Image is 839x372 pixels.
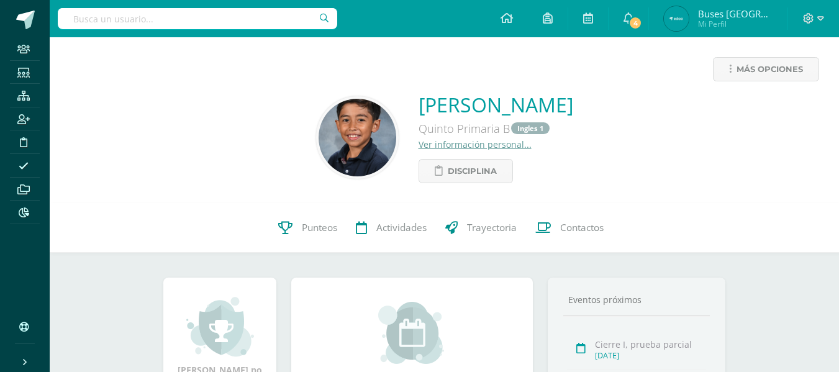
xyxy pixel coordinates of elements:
img: fc6c33b0aa045aa3213aba2fdb094e39.png [664,6,689,31]
div: Cierre I, prueba parcial [595,338,706,350]
span: Actividades [376,222,427,235]
span: Buses [GEOGRAPHIC_DATA] [698,7,773,20]
span: Más opciones [737,58,803,81]
span: Disciplina [448,160,497,183]
a: Ingles 1 [511,122,550,134]
a: Más opciones [713,57,819,81]
a: [PERSON_NAME] [419,91,573,118]
a: Ver información personal... [419,138,532,150]
div: Eventos próximos [563,294,710,306]
span: 4 [628,16,642,30]
a: Disciplina [419,159,513,183]
span: Punteos [302,222,337,235]
span: Trayectoria [467,222,517,235]
input: Busca un usuario... [58,8,337,29]
img: 9c58a62075226b9e280df89c15fc0e22.png [319,99,396,176]
a: Contactos [526,203,613,253]
div: Quinto Primaria B [419,118,573,138]
div: [DATE] [595,350,706,361]
a: Actividades [347,203,436,253]
span: Contactos [560,222,604,235]
a: Punteos [269,203,347,253]
span: Mi Perfil [698,19,773,29]
img: event_small.png [378,302,446,364]
img: achievement_small.png [186,296,254,358]
a: Trayectoria [436,203,526,253]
